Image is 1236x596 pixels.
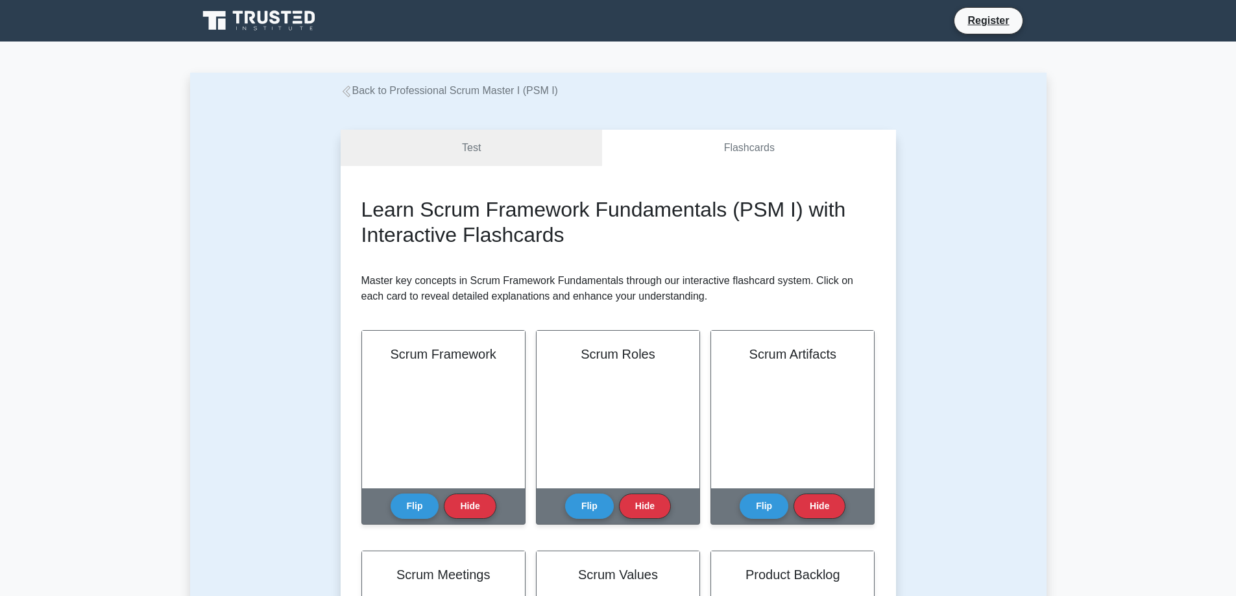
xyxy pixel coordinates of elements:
[341,130,603,167] a: Test
[552,567,684,582] h2: Scrum Values
[361,273,875,304] p: Master key concepts in Scrum Framework Fundamentals through our interactive flashcard system. Cli...
[727,346,858,362] h2: Scrum Artifacts
[341,85,558,96] a: Back to Professional Scrum Master I (PSM I)
[960,12,1017,29] a: Register
[740,494,788,519] button: Flip
[619,494,671,519] button: Hide
[444,494,496,519] button: Hide
[378,346,509,362] h2: Scrum Framework
[378,567,509,582] h2: Scrum Meetings
[602,130,895,167] a: Flashcards
[391,494,439,519] button: Flip
[565,494,614,519] button: Flip
[361,197,875,247] h2: Learn Scrum Framework Fundamentals (PSM I) with Interactive Flashcards
[727,567,858,582] h2: Product Backlog
[552,346,684,362] h2: Scrum Roles
[794,494,845,519] button: Hide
